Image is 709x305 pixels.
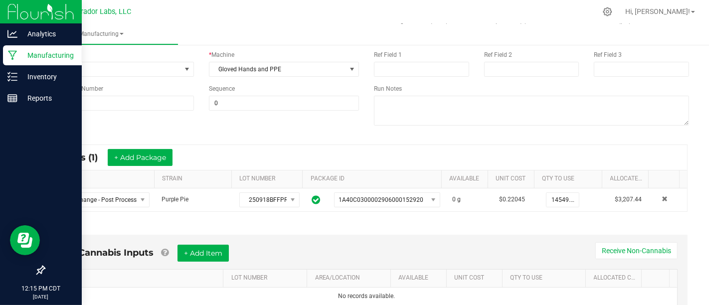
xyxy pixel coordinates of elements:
[209,62,346,76] span: Gloved Hands and PPE
[7,50,17,60] inline-svg: Manufacturing
[649,274,665,282] a: Sortable
[656,175,675,183] a: Sortable
[10,225,40,255] iframe: Resource center
[510,274,582,282] a: QTY TO USESortable
[17,49,77,61] p: Manufacturing
[595,242,678,259] button: Receive Non-Cannabis
[374,85,402,92] span: Run Notes
[56,152,108,163] span: Inputs (1)
[4,284,77,293] p: 12:15 PM CDT
[4,293,77,301] p: [DATE]
[610,175,645,183] a: Allocated CostSortable
[449,175,484,183] a: AVAILABLESortable
[17,92,77,104] p: Reports
[231,274,303,282] a: LOT NUMBERSortable
[594,274,638,282] a: Allocated CostSortable
[161,247,169,258] a: Add Non-Cannabis items that were also consumed in the run (e.g. gloves and packaging); Also add N...
[44,62,181,76] span: None
[211,51,234,58] span: Machine
[24,24,178,45] a: Manufacturing
[594,51,622,58] span: Ref Field 3
[452,196,456,203] span: 0
[496,175,530,183] a: Unit CostSortable
[542,175,598,183] a: QTY TO USESortable
[311,175,438,183] a: PACKAGE IDSortable
[209,85,235,92] span: Sequence
[17,71,77,83] p: Inventory
[315,274,387,282] a: AREA/LOCATIONSortable
[17,28,77,40] p: Analytics
[454,274,498,282] a: Unit CostSortable
[334,192,440,207] span: NO DATA FOUND
[177,245,229,262] button: + Add Item
[374,51,402,58] span: Ref Field 1
[56,288,677,305] td: No records available.
[240,193,286,207] span: 250918BFFPRPLP
[63,274,219,282] a: ITEMSortable
[52,192,150,207] span: NO DATA FOUND
[7,72,17,82] inline-svg: Inventory
[162,196,189,203] span: Purple Pie
[7,93,17,103] inline-svg: Reports
[398,274,442,282] a: AVAILABLESortable
[601,7,614,16] div: Manage settings
[72,7,131,16] span: Curador Labs, LLC
[7,29,17,39] inline-svg: Analytics
[615,196,642,203] span: $3,207.44
[625,7,690,15] span: Hi, [PERSON_NAME]!
[484,51,512,58] span: Ref Field 2
[457,196,461,203] span: g
[52,193,137,207] span: HeadChange - Post Processed Fresh Frozen - XO - Purple PIe
[162,175,227,183] a: STRAINSortable
[55,247,154,258] span: Non-Cannabis Inputs
[499,196,525,203] span: $0.22045
[312,194,320,206] span: In Sync
[339,196,423,203] span: 1A40C0300002906000152920
[239,175,299,183] a: LOT NUMBERSortable
[53,175,150,183] a: ITEMSortable
[108,149,173,166] button: + Add Package
[24,30,178,38] span: Manufacturing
